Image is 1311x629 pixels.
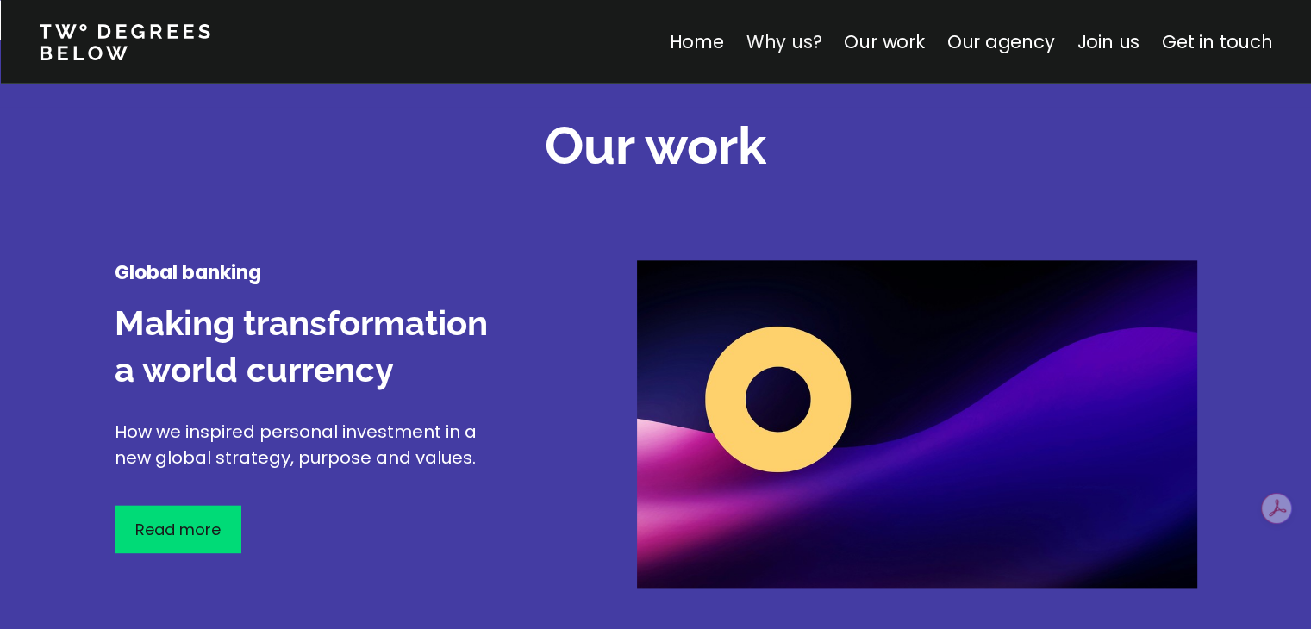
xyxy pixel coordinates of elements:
a: Get in touch [1162,29,1272,54]
a: Our agency [946,29,1054,54]
a: Why us? [746,29,821,54]
p: Read more [135,518,221,541]
p: How we inspired personal investment in a new global strategy, purpose and values. [115,419,511,470]
a: Home [669,29,723,54]
a: Our work [844,29,924,54]
h2: Our work [545,111,766,181]
h3: Making transformation a world currency [115,300,511,393]
a: Join us [1077,29,1139,54]
h4: Global banking [115,260,511,286]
